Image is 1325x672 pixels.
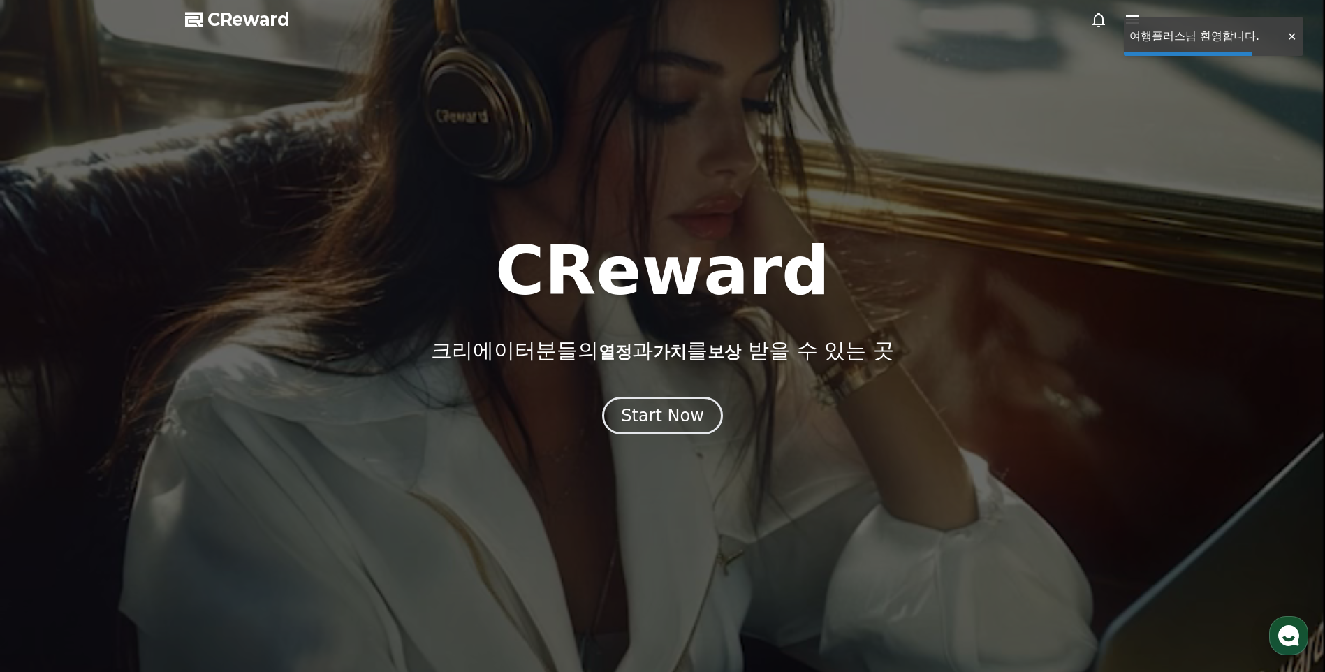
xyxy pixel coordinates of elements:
[708,342,741,362] span: 보상
[599,342,632,362] span: 열정
[621,404,704,427] div: Start Now
[185,8,290,31] a: CReward
[602,397,723,434] button: Start Now
[207,8,290,31] span: CReward
[495,238,830,305] h1: CReward
[431,338,893,363] p: 크리에이터분들의 과 를 받을 수 있는 곳
[653,342,687,362] span: 가치
[602,411,723,424] a: Start Now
